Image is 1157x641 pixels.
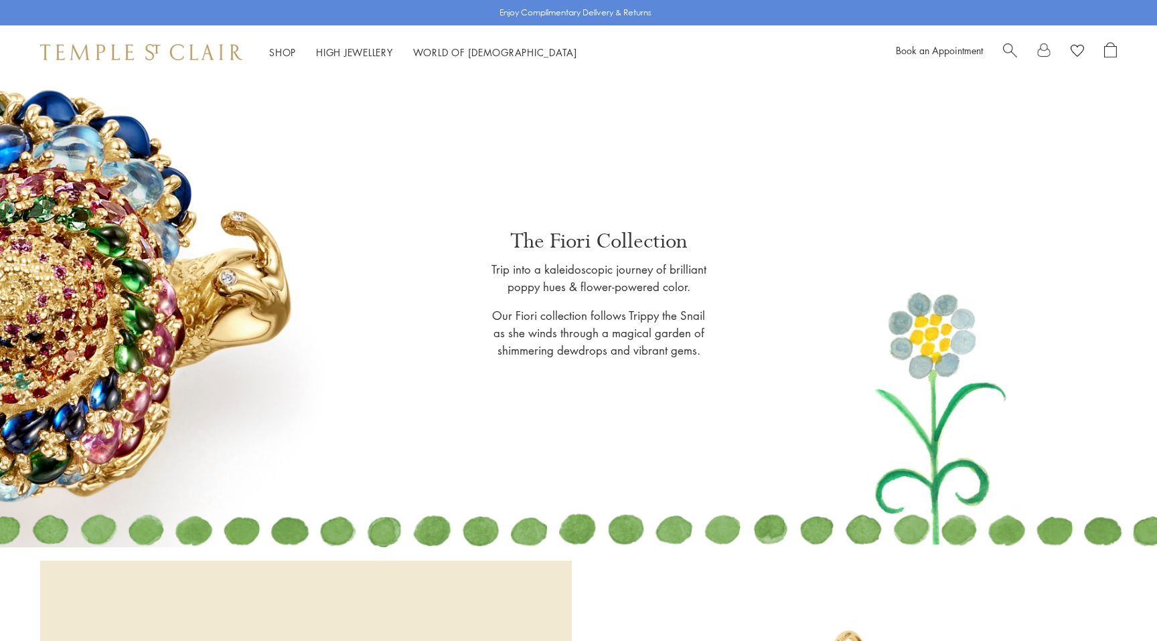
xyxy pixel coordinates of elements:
[1071,42,1084,62] a: View Wishlist
[413,45,577,59] a: World of [DEMOGRAPHIC_DATA]World of [DEMOGRAPHIC_DATA]
[316,45,393,59] a: High JewelleryHigh Jewellery
[269,45,296,59] a: ShopShop
[896,43,983,57] a: Book an Appointment
[40,44,242,60] img: Temple St. Clair
[269,44,577,61] nav: Main navigation
[1104,42,1117,62] a: Open Shopping Bag
[499,6,651,19] p: Enjoy Complimentary Delivery & Returns
[1003,42,1017,62] a: Search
